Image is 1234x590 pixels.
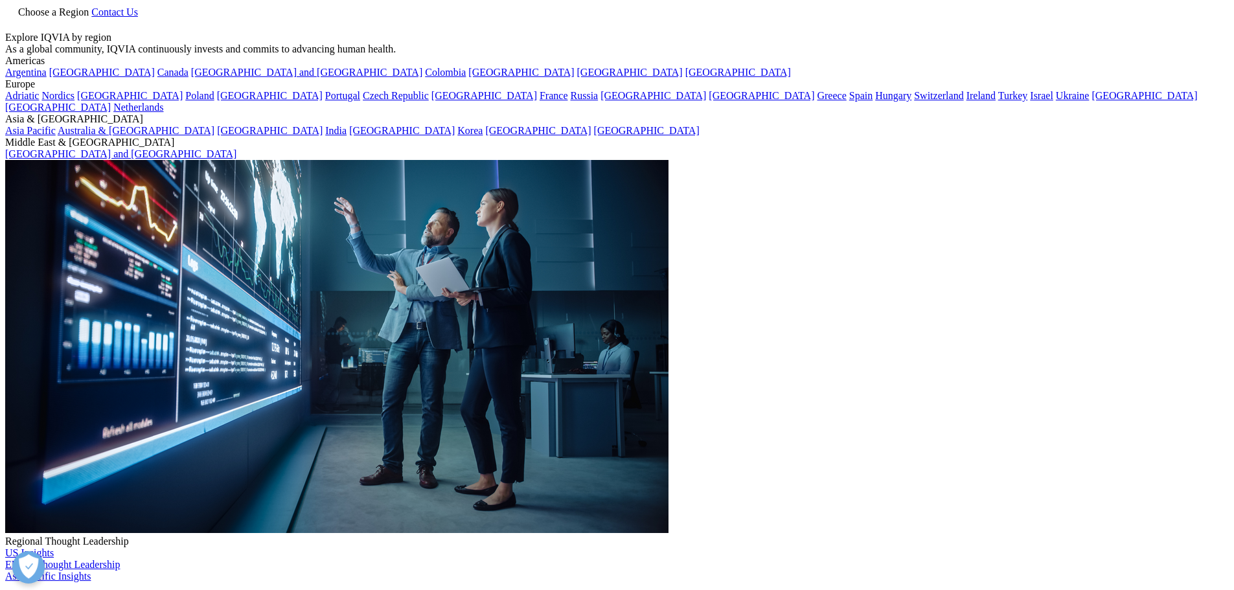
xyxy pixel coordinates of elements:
[5,90,39,101] a: Adriatic
[5,55,1229,67] div: Americas
[5,113,1229,125] div: Asia & [GEOGRAPHIC_DATA]
[540,90,568,101] a: France
[5,547,54,558] a: US Insights
[966,90,996,101] a: Ireland
[5,160,668,533] img: 2093_analyzing-data-using-big-screen-display-and-laptop.png
[709,90,814,101] a: [GEOGRAPHIC_DATA]
[849,90,873,101] a: Spain
[91,6,138,17] a: Contact Us
[325,125,347,136] a: India
[5,148,236,159] a: [GEOGRAPHIC_DATA] and [GEOGRAPHIC_DATA]
[5,78,1229,90] div: Europe
[113,102,163,113] a: Netherlands
[12,551,45,584] button: Open Preferences
[685,67,791,78] a: [GEOGRAPHIC_DATA]
[191,67,422,78] a: [GEOGRAPHIC_DATA] and [GEOGRAPHIC_DATA]
[363,90,429,101] a: Czech Republic
[485,125,591,136] a: [GEOGRAPHIC_DATA]
[468,67,574,78] a: [GEOGRAPHIC_DATA]
[5,43,1229,55] div: As a global community, IQVIA continuously invests and commits to advancing human health.
[5,559,120,570] a: EMEA Thought Leadership
[875,90,911,101] a: Hungary
[5,571,91,582] a: Asia Pacific Insights
[1091,90,1197,101] a: [GEOGRAPHIC_DATA]
[998,90,1028,101] a: Turkey
[58,125,214,136] a: Australia & [GEOGRAPHIC_DATA]
[5,125,56,136] a: Asia Pacific
[600,90,706,101] a: [GEOGRAPHIC_DATA]
[5,102,111,113] a: [GEOGRAPHIC_DATA]
[5,536,1229,547] div: Regional Thought Leadership
[571,90,599,101] a: Russia
[457,125,483,136] a: Korea
[185,90,214,101] a: Poland
[18,6,89,17] span: Choose a Region
[41,90,74,101] a: Nordics
[914,90,963,101] a: Switzerland
[594,125,700,136] a: [GEOGRAPHIC_DATA]
[577,67,683,78] a: [GEOGRAPHIC_DATA]
[77,90,183,101] a: [GEOGRAPHIC_DATA]
[5,32,1229,43] div: Explore IQVIA by region
[1030,90,1053,101] a: Israel
[349,125,455,136] a: [GEOGRAPHIC_DATA]
[5,137,1229,148] div: Middle East & [GEOGRAPHIC_DATA]
[431,90,537,101] a: [GEOGRAPHIC_DATA]
[49,67,155,78] a: [GEOGRAPHIC_DATA]
[1056,90,1090,101] a: Ukraine
[5,67,47,78] a: Argentina
[157,67,189,78] a: Canada
[217,90,323,101] a: [GEOGRAPHIC_DATA]
[817,90,846,101] a: Greece
[217,125,323,136] a: [GEOGRAPHIC_DATA]
[425,67,466,78] a: Colombia
[325,90,360,101] a: Portugal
